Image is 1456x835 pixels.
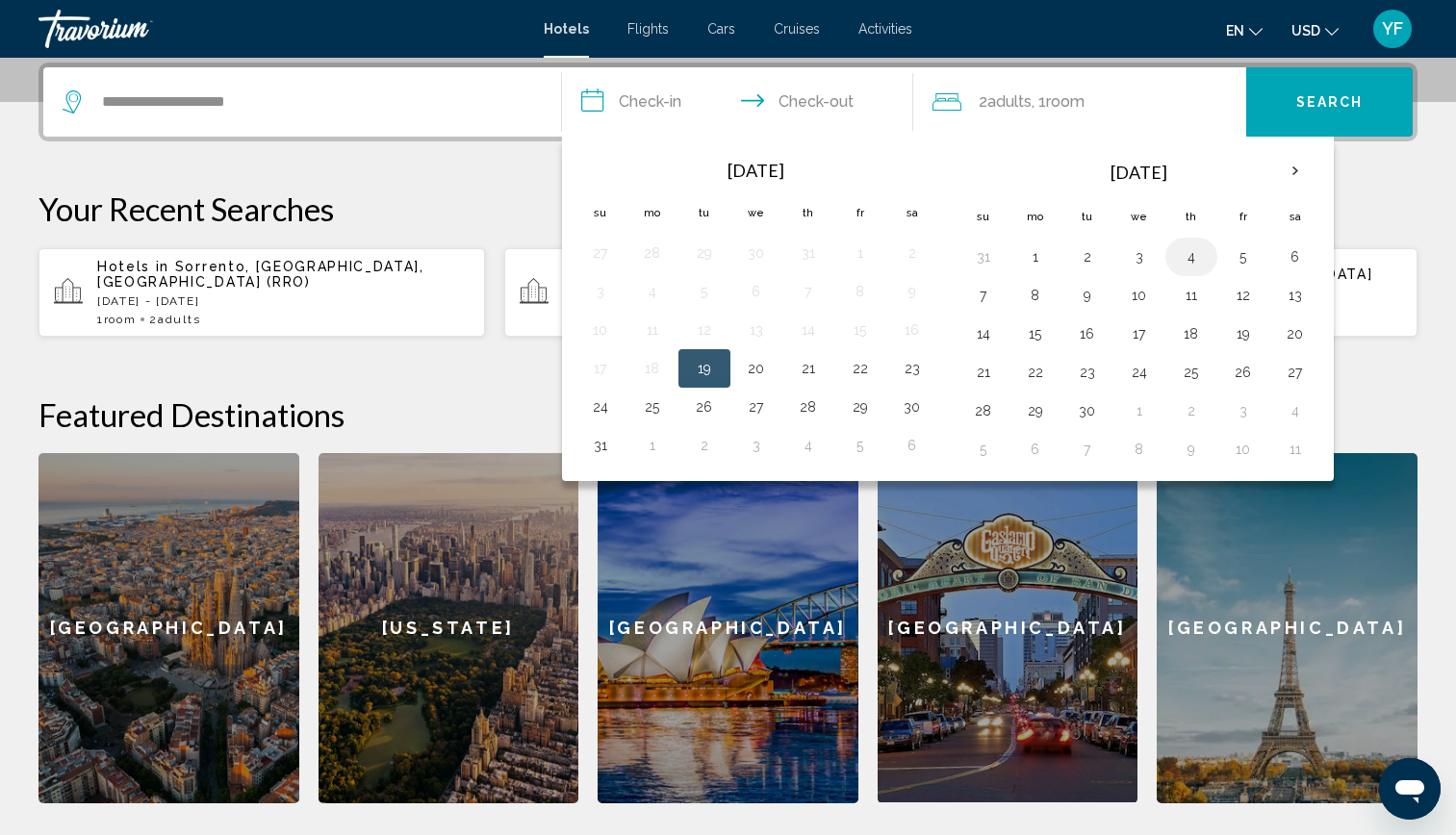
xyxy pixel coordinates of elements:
[38,247,485,338] button: Hotels in Sorrento, [GEOGRAPHIC_DATA], [GEOGRAPHIC_DATA] (RRO)[DATE] - [DATE]1Room2Adults
[741,432,772,459] button: Day 3
[627,21,669,37] a: Flights
[689,240,720,266] button: Day 29
[845,393,876,420] button: Day 29
[774,21,820,37] span: Cruises
[1228,436,1259,463] button: Day 10
[637,432,668,459] button: Day 1
[97,313,136,326] span: 1
[1176,243,1207,270] button: Day 4
[878,453,1138,803] a: [GEOGRAPHIC_DATA]
[897,355,928,382] button: Day 23
[793,355,824,382] button: Day 21
[1124,397,1155,424] button: Day 1
[585,393,616,420] button: Day 24
[968,397,999,424] button: Day 28
[38,10,524,48] a: Travorium
[585,278,616,305] button: Day 3
[1032,89,1085,115] span: , 1
[1009,149,1269,195] th: [DATE]
[1020,436,1051,463] button: Day 6
[97,259,424,290] span: Sorrento, [GEOGRAPHIC_DATA], [GEOGRAPHIC_DATA] (RRO)
[38,395,1418,434] h2: Featured Destinations
[1382,19,1403,38] span: YF
[1072,359,1103,386] button: Day 23
[741,278,772,305] button: Day 6
[637,240,668,266] button: Day 28
[845,316,876,343] button: Day 15
[845,278,876,305] button: Day 8
[968,359,999,386] button: Day 21
[793,316,824,343] button: Day 14
[1072,243,1103,270] button: Day 2
[1124,359,1155,386] button: Day 24
[1176,436,1207,463] button: Day 9
[1020,397,1051,424] button: Day 29
[1280,397,1311,424] button: Day 4
[793,278,824,305] button: Day 7
[1228,397,1259,424] button: Day 3
[1020,320,1051,347] button: Day 15
[1280,320,1311,347] button: Day 20
[1280,282,1311,309] button: Day 13
[845,240,876,266] button: Day 1
[1246,67,1413,137] button: Search
[707,21,735,37] a: Cars
[1226,23,1244,38] span: en
[598,453,858,803] div: [GEOGRAPHIC_DATA]
[858,21,912,37] span: Activities
[1157,453,1418,803] div: [GEOGRAPHIC_DATA]
[1124,243,1155,270] button: Day 3
[968,436,999,463] button: Day 5
[689,355,720,382] button: Day 19
[1269,149,1321,193] button: Next month
[689,316,720,343] button: Day 12
[741,393,772,420] button: Day 27
[913,67,1246,137] button: Travelers: 2 adults, 0 children
[1072,282,1103,309] button: Day 9
[1124,436,1155,463] button: Day 8
[626,149,886,191] th: [DATE]
[637,316,668,343] button: Day 11
[637,278,668,305] button: Day 4
[1280,243,1311,270] button: Day 6
[897,393,928,420] button: Day 30
[1072,436,1103,463] button: Day 7
[1020,359,1051,386] button: Day 22
[968,320,999,347] button: Day 14
[1176,320,1207,347] button: Day 18
[689,393,720,420] button: Day 26
[149,313,200,326] span: 2
[1291,16,1339,44] button: Change currency
[319,453,579,803] div: [US_STATE]
[1176,359,1207,386] button: Day 25
[585,316,616,343] button: Day 10
[987,92,1032,111] span: Adults
[845,432,876,459] button: Day 5
[897,278,928,305] button: Day 9
[897,316,928,343] button: Day 16
[1124,320,1155,347] button: Day 17
[1176,282,1207,309] button: Day 11
[1228,243,1259,270] button: Day 5
[1226,16,1263,44] button: Change language
[897,432,928,459] button: Day 6
[104,313,137,326] span: Room
[38,453,299,803] a: [GEOGRAPHIC_DATA]
[1072,397,1103,424] button: Day 30
[897,240,928,266] button: Day 2
[637,393,668,420] button: Day 25
[689,432,720,459] button: Day 2
[793,240,824,266] button: Day 31
[1176,397,1207,424] button: Day 2
[1046,92,1085,111] span: Room
[585,432,616,459] button: Day 31
[979,89,1032,115] span: 2
[544,21,589,37] span: Hotels
[1379,758,1441,820] iframe: Button to launch messaging window
[741,316,772,343] button: Day 13
[689,278,720,305] button: Day 5
[741,240,772,266] button: Day 30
